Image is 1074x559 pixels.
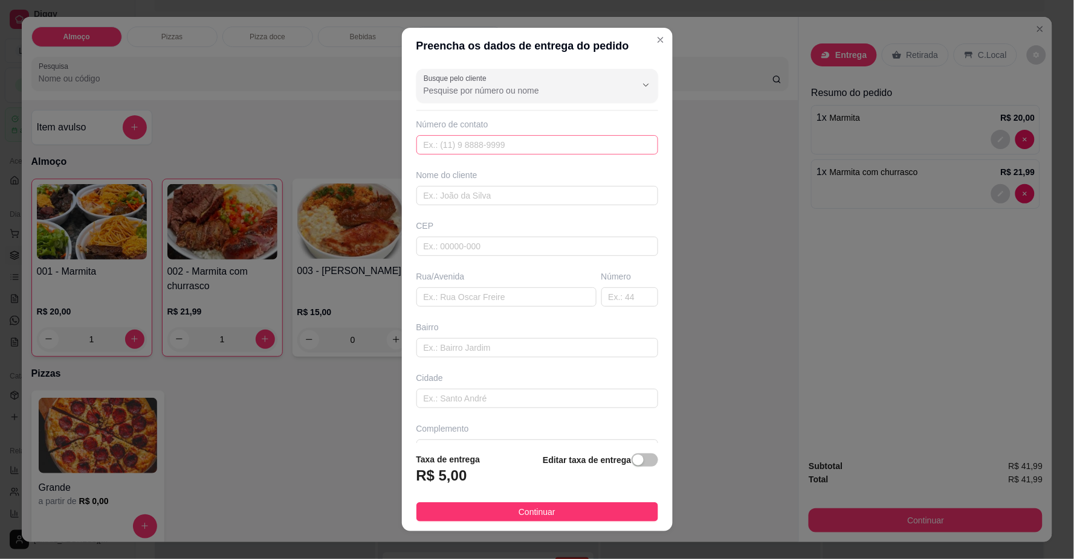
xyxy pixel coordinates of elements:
input: Busque pelo cliente [424,85,617,97]
input: Ex.: 44 [601,287,658,307]
input: Ex.: Santo André [416,389,658,408]
button: Continuar [416,502,658,522]
button: Close [651,30,670,50]
header: Preencha os dados de entrega do pedido [402,28,673,64]
input: Ex.: João da Silva [416,186,658,205]
div: Rua/Avenida [416,270,597,283]
span: Continuar [519,505,555,519]
strong: Taxa de entrega [416,455,480,464]
input: ex: próximo ao posto de gasolina [416,439,658,459]
input: Ex.: (11) 9 8888-9999 [416,135,658,155]
div: Nome do cliente [416,169,658,181]
div: Cidade [416,372,658,384]
input: Ex.: 00000-000 [416,237,658,256]
div: Bairro [416,321,658,333]
input: Ex.: Bairro Jardim [416,338,658,357]
div: CEP [416,220,658,232]
div: Número de contato [416,118,658,130]
div: Número [601,270,658,283]
strong: Editar taxa de entrega [543,455,631,465]
label: Busque pelo cliente [424,73,491,83]
div: Complemento [416,423,658,435]
button: Show suggestions [636,75,656,95]
h3: R$ 5,00 [416,466,467,485]
input: Ex.: Rua Oscar Freire [416,287,597,307]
